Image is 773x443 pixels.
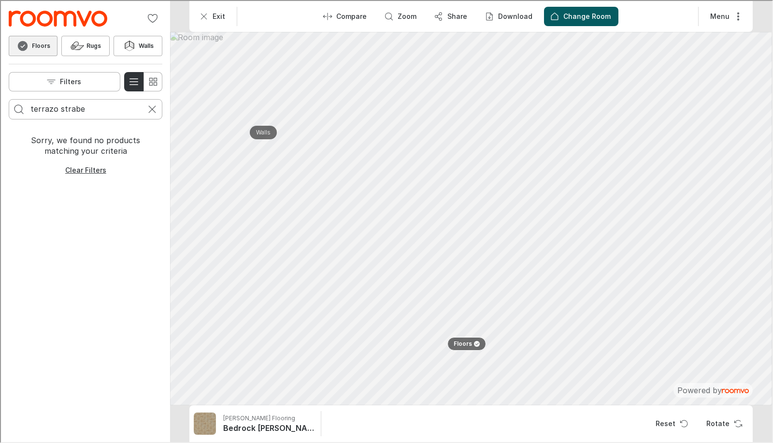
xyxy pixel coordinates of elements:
[123,71,161,90] div: Product List Mode Selector
[57,160,113,179] button: Clear Filters
[193,412,215,434] img: Bedrock Ridge
[222,413,294,422] p: [PERSON_NAME] Flooring
[59,76,80,86] p: Filters
[8,35,57,55] button: Floors
[8,10,106,26] a: Go to Cutting Edge Construction & Remodeling LLC's website.
[316,6,373,25] button: Enter compare mode
[478,6,539,25] button: Download
[255,128,270,136] p: Walls
[192,6,232,25] button: Exit
[8,99,28,118] button: Search for products
[377,6,423,25] button: Zoom room image
[562,11,610,20] p: Change Room
[222,422,313,432] h6: Bedrock Ridge - Brown Sugar
[647,413,694,432] button: Reset product
[427,6,474,25] button: Share
[721,388,748,392] img: roomvo_wordmark.svg
[142,8,161,27] button: No favorites
[446,336,485,350] button: Floors
[8,71,119,90] button: Open the filters menu
[60,35,109,55] button: Rugs
[142,71,161,90] button: Switch to simple view
[698,413,748,432] button: Rotate Surface
[676,384,748,395] p: Powered by
[219,411,316,434] button: Show details for Bedrock Ridge
[86,41,100,49] h6: Rugs
[453,339,471,347] p: Floors
[64,164,105,174] p: Clear Filters
[212,11,224,20] p: Exit
[497,11,531,20] p: Download
[8,10,106,26] img: Logo representing Cutting Edge Construction & Remodeling LLC.
[113,35,161,55] button: Walls
[543,6,617,25] button: Change Room
[397,11,415,20] p: Zoom
[31,41,49,49] h6: Floors
[676,384,748,395] div: The visualizer is powered by Roomvo.
[15,134,154,156] p: Sorry, we found no products matching your criteria
[138,41,153,49] h6: Walls
[142,99,161,118] button: Cancel search
[335,11,366,20] p: Compare
[249,125,276,138] button: Walls
[446,11,466,20] p: Share
[29,101,140,116] input: Enter products to search for
[123,71,143,90] button: Switch to detail view
[701,6,748,25] button: More actions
